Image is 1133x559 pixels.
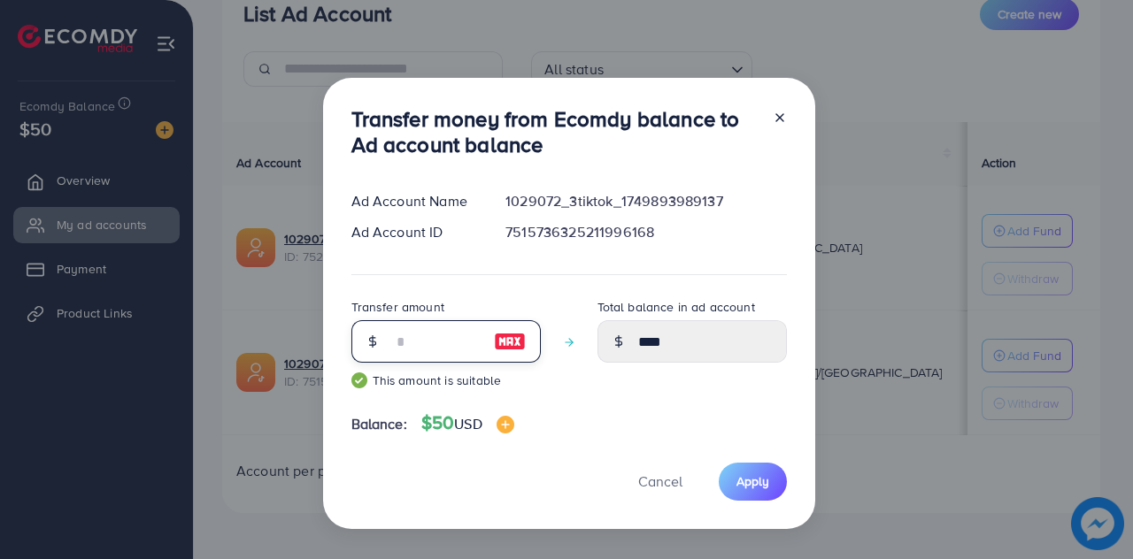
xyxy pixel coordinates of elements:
[597,298,755,316] label: Total balance in ad account
[719,463,787,501] button: Apply
[736,472,769,490] span: Apply
[616,463,705,501] button: Cancel
[351,106,759,157] h3: Transfer money from Ecomdy balance to Ad account balance
[351,371,541,389] small: This amount is suitable
[337,222,492,242] div: Ad Account ID
[351,298,444,316] label: Transfer amount
[351,372,367,388] img: guide
[491,222,800,242] div: 7515736325211996168
[491,191,800,211] div: 1029072_3tiktok_1749893989137
[421,412,514,434] h4: $50
[638,471,682,491] span: Cancel
[497,416,514,433] img: image
[494,331,526,352] img: image
[337,191,492,211] div: Ad Account Name
[351,414,407,434] span: Balance:
[454,414,482,433] span: USD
